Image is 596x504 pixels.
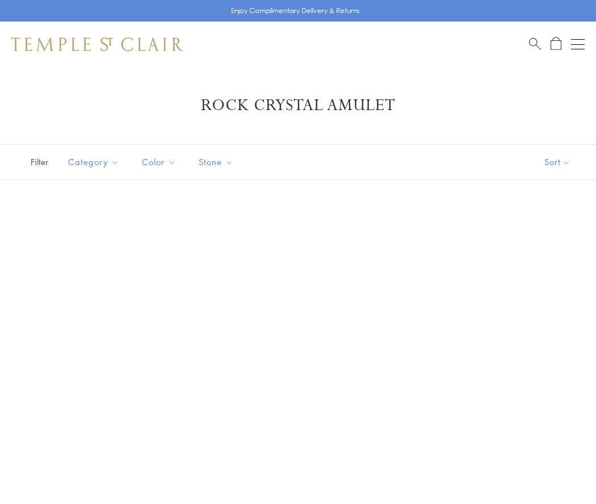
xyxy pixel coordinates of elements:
[11,37,183,51] img: Temple St. Clair
[136,155,184,169] span: Color
[529,37,541,51] a: Search
[551,37,561,51] a: Open Shopping Bag
[60,149,128,175] button: Category
[133,149,184,175] button: Color
[190,149,242,175] button: Stone
[231,5,360,16] p: Enjoy Complimentary Delivery & Returns
[571,37,585,51] button: Open navigation
[519,145,596,179] button: Show sort by
[62,155,128,169] span: Category
[28,95,568,116] h1: Rock Crystal Amulet
[193,155,242,169] span: Stone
